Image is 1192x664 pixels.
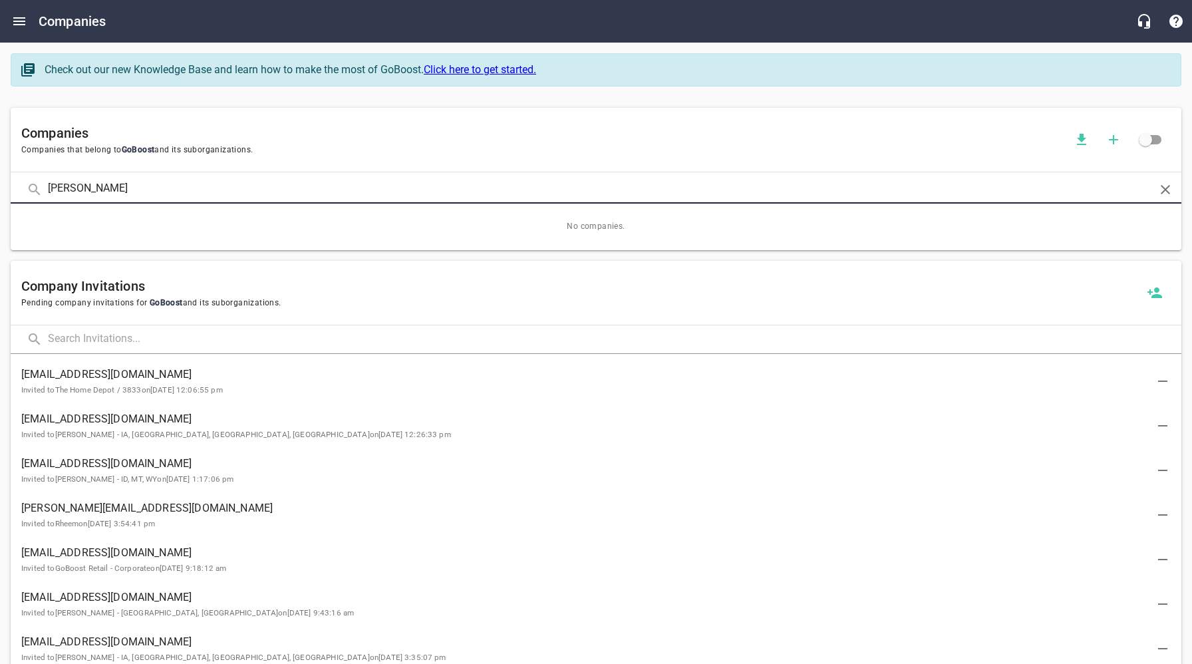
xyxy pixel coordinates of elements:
[1128,5,1160,37] button: Live Chat
[39,11,106,32] h6: Companies
[1147,499,1179,531] button: Delete Invitation
[1147,588,1179,620] button: Delete Invitation
[1147,365,1179,397] button: Delete Invitation
[21,144,1066,157] span: Companies that belong to and its suborganizations.
[21,634,1149,650] span: [EMAIL_ADDRESS][DOMAIN_NAME]
[1160,5,1192,37] button: Support Portal
[21,474,233,484] small: Invited to [PERSON_NAME] - ID, MT, WY on [DATE] 1:17:06 pm
[1147,410,1179,442] button: Delete Invitation
[147,298,182,307] span: GoBoost
[122,145,155,154] span: GoBoost
[48,325,1181,354] input: Search Invitations...
[1098,124,1129,156] button: Add a new company
[1139,277,1171,309] button: Invite a new company
[1129,124,1161,156] span: Click to view all companies
[1066,124,1098,156] button: Download companies
[21,564,226,573] small: Invited to GoBoost Retail - Corporate on [DATE] 9:18:12 am
[48,175,1144,204] input: Search Companies...
[11,204,1181,250] span: No companies.
[424,63,536,76] a: Click here to get started.
[1147,544,1179,576] button: Delete Invitation
[21,275,1139,297] h6: Company Invitations
[21,122,1066,144] h6: Companies
[21,545,1149,561] span: [EMAIL_ADDRESS][DOMAIN_NAME]
[45,62,1167,78] div: Check out our new Knowledge Base and learn how to make the most of GoBoost.
[21,411,1149,427] span: [EMAIL_ADDRESS][DOMAIN_NAME]
[21,297,1139,310] span: Pending company invitations for and its suborganizations.
[3,5,35,37] button: Open drawer
[21,385,223,395] small: Invited to The Home Depot / 3833 on [DATE] 12:06:55 pm
[21,456,1149,472] span: [EMAIL_ADDRESS][DOMAIN_NAME]
[21,500,1149,516] span: [PERSON_NAME][EMAIL_ADDRESS][DOMAIN_NAME]
[21,653,446,662] small: Invited to [PERSON_NAME] - IA, [GEOGRAPHIC_DATA], [GEOGRAPHIC_DATA], [GEOGRAPHIC_DATA] on [DATE] ...
[21,608,354,617] small: Invited to [PERSON_NAME] - [GEOGRAPHIC_DATA], [GEOGRAPHIC_DATA] on [DATE] 9:43:16 am
[21,519,155,528] small: Invited to Rheem on [DATE] 3:54:41 pm
[21,589,1149,605] span: [EMAIL_ADDRESS][DOMAIN_NAME]
[1147,454,1179,486] button: Delete Invitation
[21,367,1149,383] span: [EMAIL_ADDRESS][DOMAIN_NAME]
[21,430,451,439] small: Invited to [PERSON_NAME] - IA, [GEOGRAPHIC_DATA], [GEOGRAPHIC_DATA], [GEOGRAPHIC_DATA] on [DATE] ...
